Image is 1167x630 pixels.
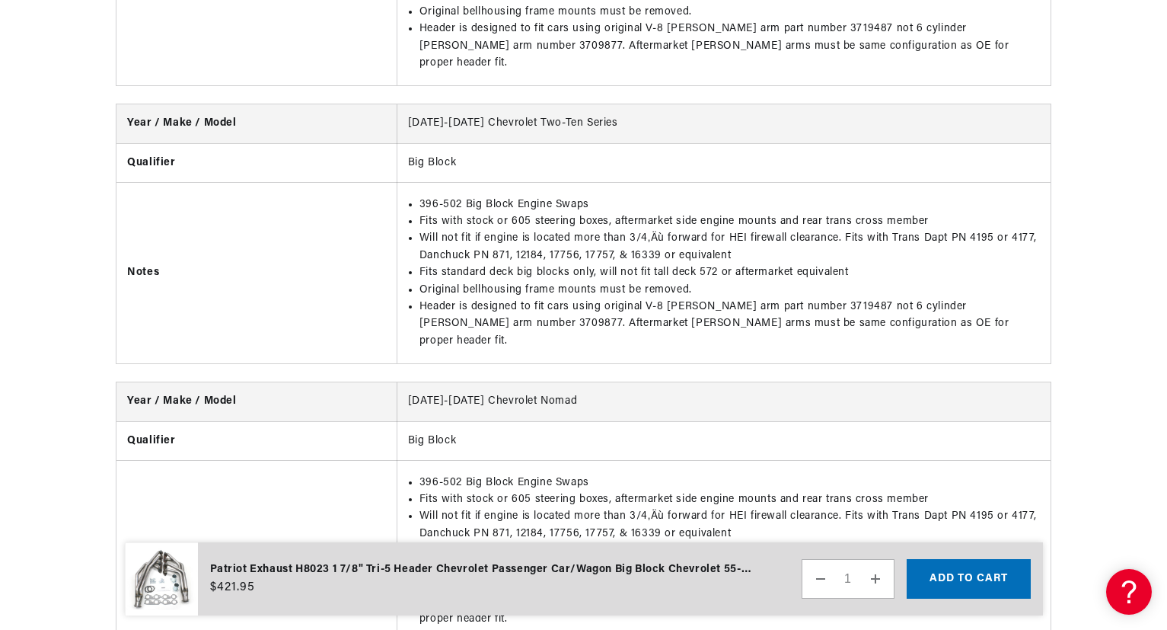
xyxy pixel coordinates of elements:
button: Add to cart [907,559,1031,599]
th: Qualifier [116,421,397,460]
th: Qualifier [116,143,397,182]
td: Big Block [397,421,1050,460]
li: Will not fit if engine is located more than 3/4‚Äù forward for HEI firewall clearance. Fits with ... [419,230,1040,264]
div: Patriot Exhaust H8023 1 7/8" Tri-5 Header Chevrolet Passenger Car/Wagon Big Block Chevrolet 55-57... [210,561,754,578]
th: Notes [116,183,397,363]
li: Fits with stock or 605 steering boxes, aftermarket side engine mounts and rear trans cross member [419,491,1040,508]
li: Will not fit if engine is located more than 3/4‚Äù forward for HEI firewall clearance. Fits with ... [419,508,1040,542]
li: 396-502 Big Block Engine Swaps [419,475,1040,491]
li: Fits with stock or 605 steering boxes, aftermarket side engine mounts and rear trans cross member [419,213,1040,230]
th: Year / Make / Model [116,382,397,421]
li: Original bellhousing frame mounts must be removed. [419,4,1040,21]
img: Patriot Exhaust H8023 1 7/8" Tri-5 Header Chevrolet Passenger Car/Wagon Big Block Chevrolet 55-57... [125,542,198,616]
td: [DATE]-[DATE] Chevrolet Two-Ten Series [397,104,1050,143]
td: Big Block [397,143,1050,182]
li: Fits standard deck big blocks only, will not fit tall deck 572 or aftermarket equivalent [419,264,1040,281]
td: [DATE]-[DATE] Chevrolet Nomad [397,382,1050,421]
li: Original bellhousing frame mounts must be removed. [419,282,1040,299]
li: Header is designed to fit cars using original V-8 [PERSON_NAME] arm part number 3719487 not 6 cyl... [419,299,1040,350]
span: $421.95 [210,578,255,596]
th: Year / Make / Model [116,104,397,143]
li: Header is designed to fit cars using original V-8 [PERSON_NAME] arm part number 3719487 not 6 cyl... [419,21,1040,72]
li: 396-502 Big Block Engine Swaps [419,197,1040,213]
